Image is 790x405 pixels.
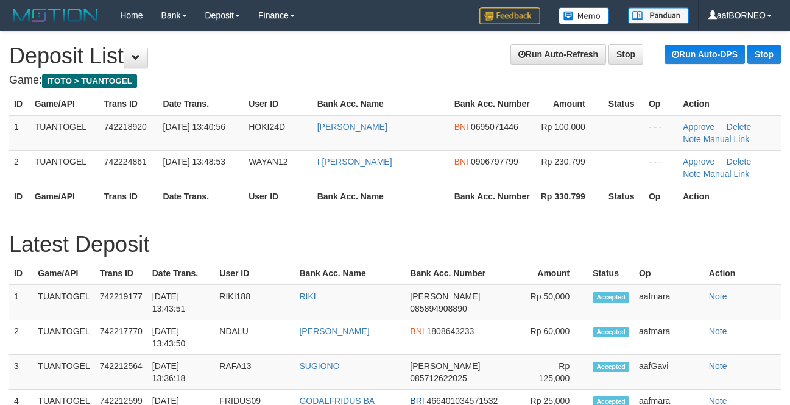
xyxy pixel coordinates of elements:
td: NDALU [214,320,294,355]
h1: Deposit List [9,44,781,68]
a: Manual Link [704,169,750,179]
th: Amount [522,262,588,285]
span: HOKI24D [249,122,285,132]
a: Approve [683,157,714,167]
td: [DATE] 13:43:50 [147,320,215,355]
a: I [PERSON_NAME] [317,157,392,167]
span: 085712622025 [410,373,467,383]
span: 0695071446 [471,122,518,132]
th: User ID [244,93,312,115]
td: TUANTOGEL [30,115,99,151]
th: Date Trans. [147,262,215,285]
th: Action [704,262,781,285]
span: [DATE] 13:48:53 [163,157,225,167]
td: 3 [9,355,33,390]
span: Accepted [593,327,629,337]
img: panduan.png [628,7,689,24]
a: Approve [683,122,714,132]
td: Rp 60,000 [522,320,588,355]
td: TUANTOGEL [30,150,99,185]
th: ID [9,93,30,115]
img: Button%20Memo.svg [559,7,610,24]
th: Trans ID [99,93,158,115]
a: Note [709,326,727,336]
td: [DATE] 13:36:18 [147,355,215,390]
span: [PERSON_NAME] [410,292,480,301]
td: - - - [644,115,678,151]
th: Status [604,93,644,115]
span: 742218920 [104,122,147,132]
img: MOTION_logo.png [9,6,102,24]
td: RAFA13 [214,355,294,390]
th: Bank Acc. Number [450,93,535,115]
th: Trans ID [99,185,158,207]
td: Rp 50,000 [522,285,588,320]
th: Op [634,262,704,285]
th: Game/API [30,93,99,115]
span: ITOTO > TUANTOGEL [42,74,137,88]
th: User ID [214,262,294,285]
th: Bank Acc. Name [294,262,405,285]
th: Action [678,93,781,115]
span: 742224861 [104,157,147,167]
td: TUANTOGEL [33,355,94,390]
a: Note [683,169,701,179]
th: Status [604,185,644,207]
span: Accepted [593,362,629,372]
td: - - - [644,150,678,185]
h4: Game: [9,74,781,87]
th: Amount [535,93,604,115]
th: Bank Acc. Name [312,93,450,115]
th: ID [9,262,33,285]
span: BNI [454,157,468,167]
a: Run Auto-Refresh [510,44,606,65]
a: Run Auto-DPS [665,45,745,64]
span: Rp 100,000 [541,122,585,132]
th: Game/API [30,185,99,207]
th: Op [644,93,678,115]
a: [PERSON_NAME] [317,122,387,132]
td: TUANTOGEL [33,285,94,320]
h1: Latest Deposit [9,232,781,257]
th: Rp 330.799 [535,185,604,207]
td: TUANTOGEL [33,320,94,355]
th: User ID [244,185,312,207]
th: Bank Acc. Number [450,185,535,207]
td: aafmara [634,285,704,320]
td: 742212564 [95,355,147,390]
th: Date Trans. [158,93,244,115]
span: WAYAN12 [249,157,287,167]
span: [DATE] 13:40:56 [163,122,225,132]
span: 085894908890 [410,304,467,314]
th: Status [588,262,634,285]
a: Note [709,361,727,371]
td: RIKI188 [214,285,294,320]
th: Date Trans. [158,185,244,207]
a: Stop [608,44,643,65]
span: 1808643233 [427,326,474,336]
a: Manual Link [704,134,750,144]
span: BNI [410,326,424,336]
th: Bank Acc. Name [312,185,450,207]
th: ID [9,185,30,207]
td: 2 [9,320,33,355]
a: Note [709,292,727,301]
th: Game/API [33,262,94,285]
span: 0906797799 [471,157,518,167]
td: 2 [9,150,30,185]
td: 742219177 [95,285,147,320]
a: Stop [747,45,781,64]
span: Rp 230,799 [541,157,585,167]
span: [PERSON_NAME] [410,361,480,371]
td: 742217770 [95,320,147,355]
a: [PERSON_NAME] [299,326,369,336]
a: Note [683,134,701,144]
span: Accepted [593,292,629,303]
th: Action [678,185,781,207]
a: RIKI [299,292,316,301]
th: Bank Acc. Number [405,262,522,285]
td: 1 [9,285,33,320]
a: Delete [727,157,751,167]
a: SUGIONO [299,361,339,371]
td: 1 [9,115,30,151]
